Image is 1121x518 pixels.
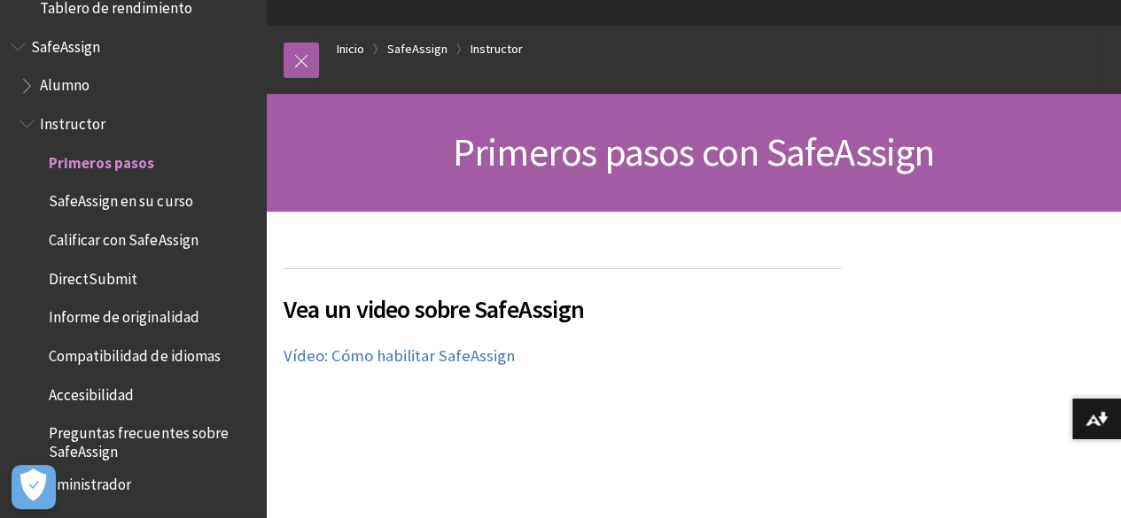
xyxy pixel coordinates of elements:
span: SafeAssign en su curso [49,187,192,211]
span: Accesibilidad [49,380,134,404]
a: Inicio [337,38,364,60]
a: Instructor [471,38,523,60]
a: SafeAssign [387,38,448,60]
span: Administrador [40,469,131,493]
span: Calificar con SafeAssign [49,225,198,249]
h2: Vea un video sobre SafeAssign [284,268,841,328]
button: Abrir preferencias [12,465,56,509]
span: SafeAssign [31,32,100,56]
span: Informe de originalidad [49,303,199,327]
span: Instructor [40,109,105,133]
span: Primeros pasos [49,148,154,172]
span: Primeros pasos con SafeAssign [453,128,935,176]
span: DirectSubmit [49,264,137,288]
span: Compatibilidad de idiomas [49,341,220,365]
span: Alumno [40,71,90,95]
a: Vídeo: Cómo habilitar SafeAssign [284,345,515,367]
nav: Book outline for Blackboard SafeAssign [11,32,255,499]
span: Preguntas frecuentes sobre SafeAssign [49,419,253,460]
